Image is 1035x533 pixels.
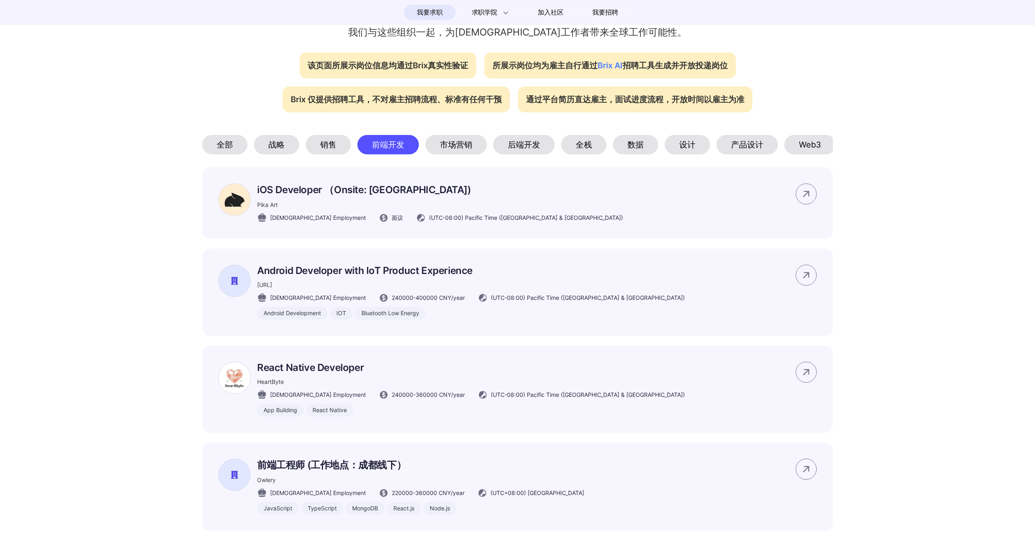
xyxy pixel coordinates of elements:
span: [DEMOGRAPHIC_DATA] Employment [270,213,366,222]
div: 通过平台简历直达雇主，面试进度流程，开放时间以雇主为准 [518,86,752,112]
div: Web3 [784,135,836,154]
span: 求职学院 [472,8,497,17]
div: Android Development [257,307,327,320]
div: 全部 [202,135,247,154]
span: Owlery [257,476,276,483]
div: 该页面所展示岗位信息均通过Brix真实性验证 [300,53,476,78]
div: 全栈 [561,135,606,154]
div: 后端开发 [493,135,555,154]
div: 数据 [613,135,658,154]
div: Brix 仅提供招聘工具，不对雇主招聘流程、标准有任何干预 [283,86,510,112]
span: 220000 - 360000 CNY /year [392,489,465,497]
span: 加入社区 [538,6,563,19]
span: 我要求职 [417,6,442,19]
span: 面议 [392,213,403,222]
div: 所展示岗位均为雇主自行通过 招聘工具生成并开放投递岗位 [484,53,736,78]
div: 前端开发 [357,135,419,154]
span: Pika Art [257,201,278,208]
div: Bluetooth Low Energy [355,307,426,320]
div: React Native [306,404,353,417]
div: 销售 [306,135,351,154]
span: 我要招聘 [592,8,618,17]
span: 240000 - 360000 CNY /year [392,390,465,399]
p: iOS Developer （Onsite: [GEOGRAPHIC_DATA]) [257,183,623,196]
div: JavaScript [257,502,299,515]
span: (UTC-08:00) Pacific Time ([GEOGRAPHIC_DATA] & [GEOGRAPHIC_DATA]) [429,213,623,222]
div: 产品设计 [716,135,778,154]
span: 240000 - 400000 CNY /year [392,293,465,302]
div: MongoDB [346,502,384,515]
div: 市场营销 [425,135,487,154]
span: [URL] [257,281,272,288]
p: React Native Developer [257,362,685,373]
div: IOT [330,307,353,320]
div: 设计 [665,135,710,154]
p: Android Developer with IoT Product Experience [257,265,685,276]
div: 战略 [254,135,299,154]
div: App Building [257,404,304,417]
span: HeartByte [257,378,284,385]
p: 前端工程师 (工作地点：成都线下） [257,459,584,472]
span: (UTC-08:00) Pacific Time ([GEOGRAPHIC_DATA] & [GEOGRAPHIC_DATA]) [491,293,685,302]
span: [DEMOGRAPHIC_DATA] Employment [270,293,366,302]
span: [DEMOGRAPHIC_DATA] Employment [270,489,366,497]
div: React.js [387,502,421,515]
div: TypeScript [301,502,343,515]
span: [DEMOGRAPHIC_DATA] Employment [270,390,366,399]
div: Node.js [423,502,456,515]
span: (UTC+08:00) [GEOGRAPHIC_DATA] [490,489,584,497]
span: Brix AI [598,61,623,70]
span: (UTC-08:00) Pacific Time ([GEOGRAPHIC_DATA] & [GEOGRAPHIC_DATA]) [491,390,685,399]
